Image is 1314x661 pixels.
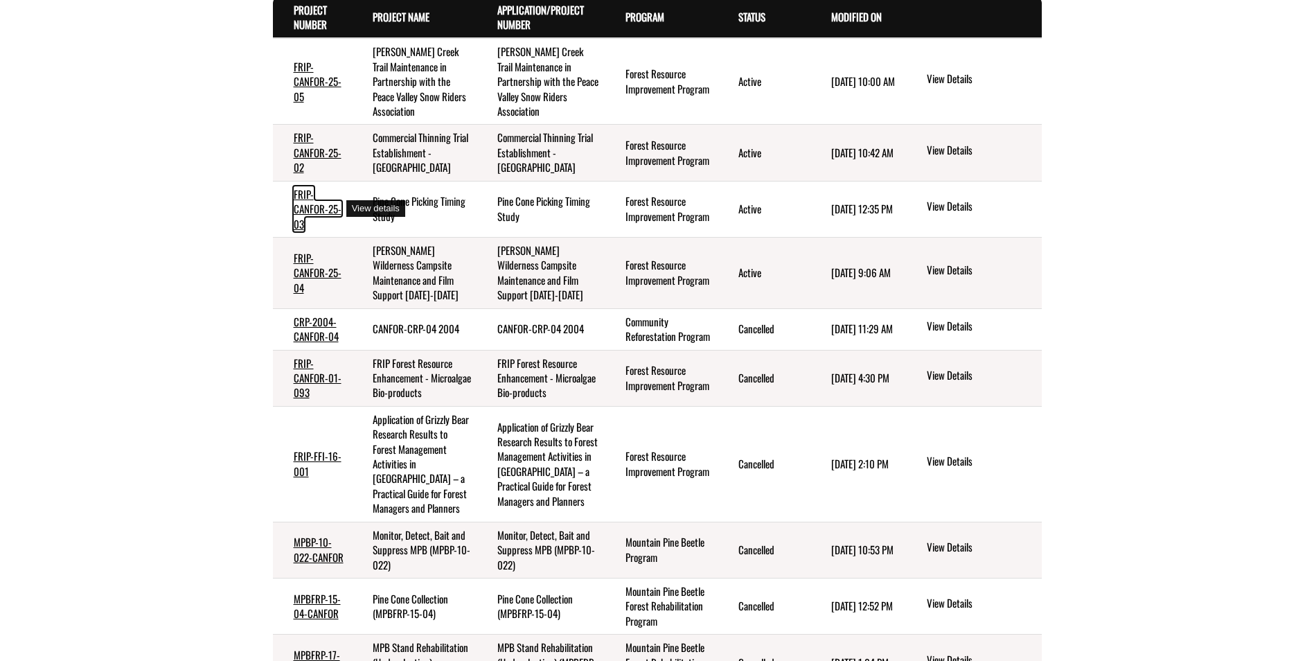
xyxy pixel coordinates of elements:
[831,321,893,336] time: [DATE] 11:29 AM
[294,130,341,175] a: FRIP-CANFOR-25-02
[831,542,894,557] time: [DATE] 10:53 PM
[927,368,1036,385] a: View details
[625,9,664,24] a: Program
[477,406,605,522] td: Application of Grizzly Bear Research Results to Forest Management Activities in Alberta – a Pract...
[477,522,605,578] td: Monitor, Detect, Bait and Suppress MPB (MPBP-10-022)
[497,2,584,32] a: Application/Project Number
[810,238,904,309] td: 2/28/2025 9:06 AM
[927,143,1036,159] a: View details
[927,540,1036,556] a: View details
[904,38,1041,125] td: action menu
[605,181,718,237] td: Forest Resource Improvement Program
[904,125,1041,181] td: action menu
[273,125,352,181] td: FRIP-CANFOR-25-02
[273,181,352,237] td: FRIP-CANFOR-25-03
[904,350,1041,406] td: action menu
[810,38,904,125] td: 5/8/2025 10:00 AM
[927,454,1036,470] a: View details
[273,579,352,635] td: MPBFRP-15-04-CANFOR
[904,579,1041,635] td: action menu
[831,370,889,385] time: [DATE] 4:30 PM
[294,59,341,104] a: FRIP-CANFOR-25-05
[904,238,1041,309] td: action menu
[904,406,1041,522] td: action menu
[718,308,810,350] td: Cancelled
[273,350,352,406] td: FRIP-CANFOR-01-093
[294,186,341,231] a: FRIP-CANFOR-25-03
[904,181,1041,237] td: action menu
[810,181,904,237] td: 3/2/2025 12:35 PM
[831,456,889,471] time: [DATE] 2:10 PM
[477,238,605,309] td: Willmore Wilderness Campsite Maintenance and Film Support 2025-2026
[605,308,718,350] td: Community Reforestation Program
[810,406,904,522] td: 6/8/2025 2:10 PM
[605,579,718,635] td: Mountain Pine Beetle Forest Rehabilitation Program
[810,125,904,181] td: 11/16/2024 10:42 AM
[810,350,904,406] td: 5/7/2025 4:30 PM
[352,308,477,350] td: CANFOR-CRP-04 2004
[605,238,718,309] td: Forest Resource Improvement Program
[605,406,718,522] td: Forest Resource Improvement Program
[346,200,405,218] div: View details
[605,125,718,181] td: Forest Resource Improvement Program
[831,201,893,216] time: [DATE] 12:35 PM
[273,38,352,125] td: FRIP-CANFOR-25-05
[927,71,1036,88] a: View details
[718,238,810,309] td: Active
[477,38,605,125] td: Hines Creek Trail Maintenance in Partnership with the Peace Valley Snow Riders Association
[738,9,765,24] a: Status
[273,522,352,578] td: MPBP-10-022-CANFOR
[831,598,893,613] time: [DATE] 12:52 PM
[718,579,810,635] td: Cancelled
[904,522,1041,578] td: action menu
[927,263,1036,279] a: View details
[718,350,810,406] td: Cancelled
[294,355,341,400] a: FRIP-CANFOR-01-093
[927,596,1036,612] a: View details
[477,181,605,237] td: Pine Cone Picking Timing Study
[718,125,810,181] td: Active
[810,522,904,578] td: 4/10/2024 10:53 PM
[605,38,718,125] td: Forest Resource Improvement Program
[831,265,891,280] time: [DATE] 9:06 AM
[294,448,341,478] a: FRIP-FFI-16-001
[273,406,352,522] td: FRIP-FFI-16-001
[294,314,339,344] a: CRP-2004-CANFOR-04
[810,308,904,350] td: 8/9/2023 11:29 AM
[718,181,810,237] td: Active
[718,522,810,578] td: Cancelled
[810,579,904,635] td: 2/26/2025 12:52 PM
[477,350,605,406] td: FRIP Forest Resource Enhancement - Microalgae Bio-products
[477,308,605,350] td: CANFOR-CRP-04 2004
[294,250,341,295] a: FRIP-CANFOR-25-04
[477,579,605,635] td: Pine Cone Collection (MPBFRP-15-04)
[352,181,477,237] td: Pine Cone Picking Timing Study
[904,308,1041,350] td: action menu
[294,591,341,621] a: MPBFRP-15-04-CANFOR
[718,38,810,125] td: Active
[373,9,429,24] a: Project Name
[294,534,344,564] a: MPBP-10-022-CANFOR
[352,579,477,635] td: Pine Cone Collection (MPBFRP-15-04)
[927,199,1036,215] a: View details
[718,406,810,522] td: Cancelled
[352,125,477,181] td: Commercial Thinning Trial Establishment - Grande Prairie Region
[352,38,477,125] td: Hines Creek Trail Maintenance in Partnership with the Peace Valley Snow Riders Association
[273,238,352,309] td: FRIP-CANFOR-25-04
[831,73,895,89] time: [DATE] 10:00 AM
[831,9,882,24] a: Modified On
[352,522,477,578] td: Monitor, Detect, Bait and Suppress MPB (MPBP-10-022)
[294,2,327,32] a: Project Number
[605,522,718,578] td: Mountain Pine Beetle Program
[352,350,477,406] td: FRIP Forest Resource Enhancement - Microalgae Bio-products
[927,319,1036,335] a: View details
[605,350,718,406] td: Forest Resource Improvement Program
[831,145,894,160] time: [DATE] 10:42 AM
[477,125,605,181] td: Commercial Thinning Trial Establishment - Grande Prairie Region
[352,238,477,309] td: Willmore Wilderness Campsite Maintenance and Film Support 2025-2026
[273,308,352,350] td: CRP-2004-CANFOR-04
[352,406,477,522] td: Application of Grizzly Bear Research Results to Forest Management Activities in Alberta – a Pract...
